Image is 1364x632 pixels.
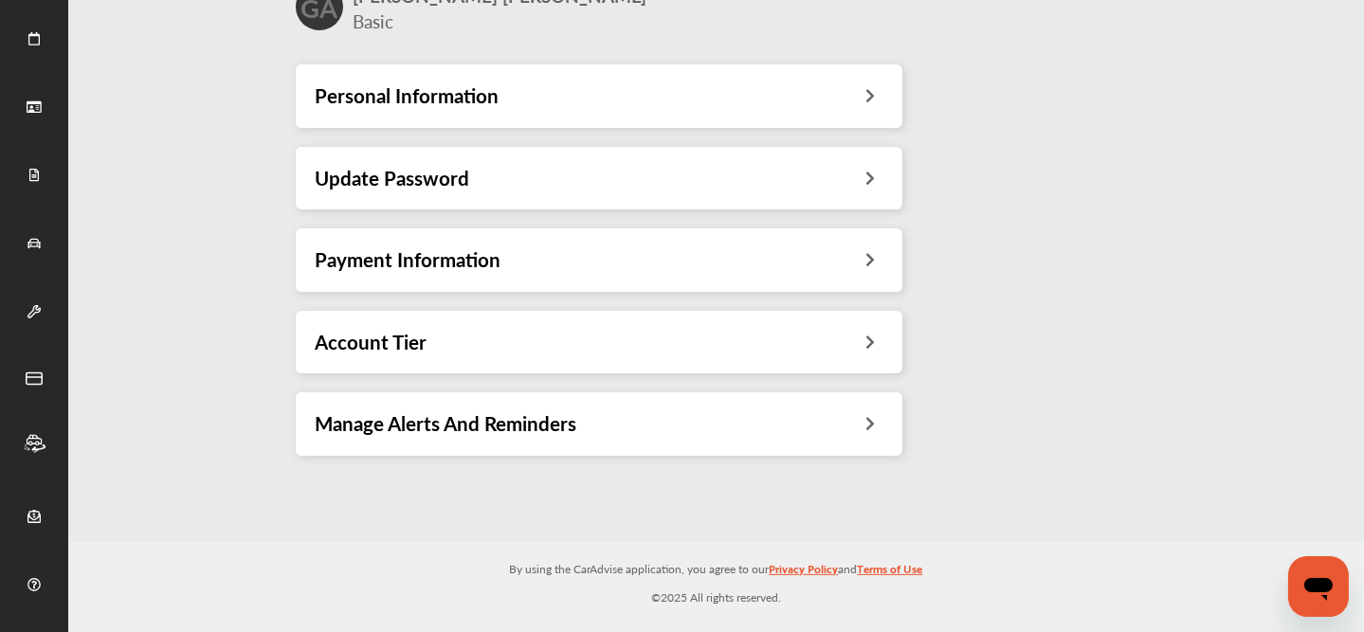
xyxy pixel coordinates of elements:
[858,558,923,587] a: Terms of Use
[353,9,393,34] span: Basic
[315,166,469,190] h3: Update Password
[770,558,839,587] a: Privacy Policy
[1288,556,1349,617] iframe: Button to launch messaging window
[315,83,499,108] h3: Personal Information
[68,558,1364,578] p: By using the CarAdvise application, you agree to our and
[315,411,576,436] h3: Manage Alerts And Reminders
[315,247,500,272] h3: Payment Information
[315,330,427,354] h3: Account Tier
[68,542,1364,610] div: © 2025 All rights reserved.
